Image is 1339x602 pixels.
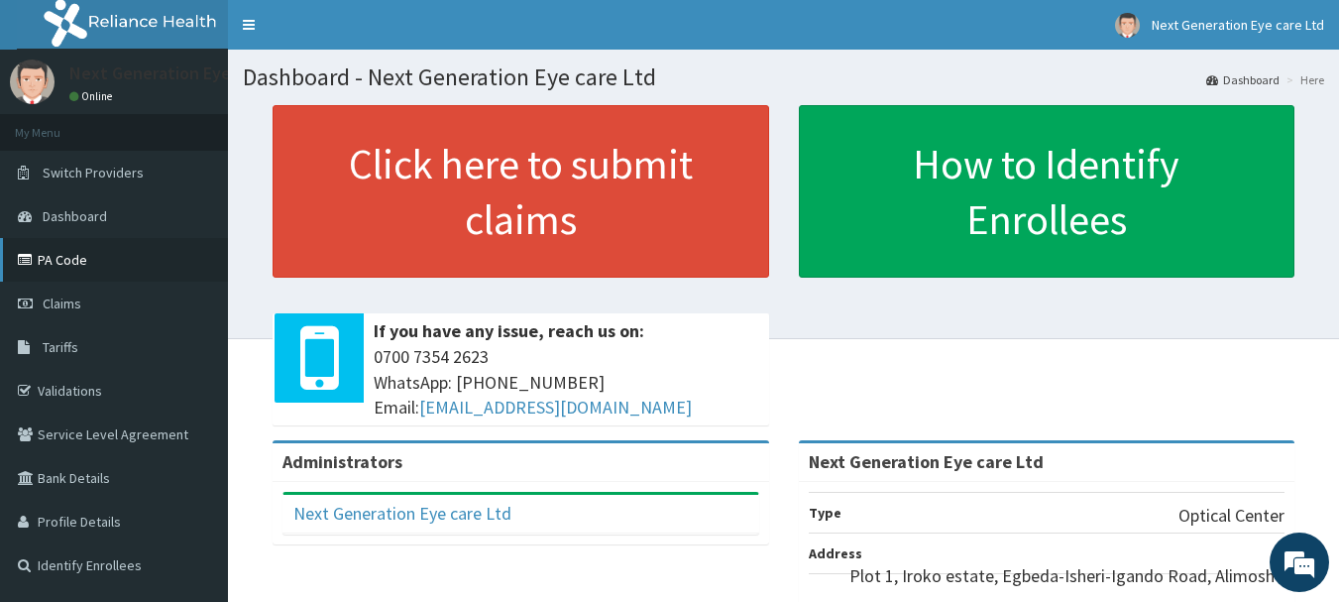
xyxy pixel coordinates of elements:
img: d_794563401_company_1708531726252_794563401 [37,99,80,149]
span: Tariffs [43,338,78,356]
img: User Image [1115,13,1140,38]
b: Type [809,504,841,522]
p: Plot 1, Iroko estate, Egbeda-Isheri-Igando Road, Alimosho [849,563,1284,589]
li: Here [1282,71,1324,88]
a: Dashboard [1206,71,1280,88]
span: Next Generation Eye care Ltd [1152,16,1324,34]
div: Minimize live chat window [325,10,373,58]
b: Administrators [282,450,402,473]
div: Chat with us now [103,111,333,137]
span: 0700 7354 2623 WhatsApp: [PHONE_NUMBER] Email: [374,344,759,421]
strong: Next Generation Eye care Ltd [809,450,1044,473]
textarea: Type your message and hit 'Enter' [10,396,378,465]
a: Click here to submit claims [273,105,769,278]
h1: Dashboard - Next Generation Eye care Ltd [243,64,1324,90]
span: Switch Providers [43,164,144,181]
b: Address [809,544,862,562]
a: [EMAIL_ADDRESS][DOMAIN_NAME] [419,396,692,419]
img: User Image [10,60,55,104]
a: Online [69,89,117,103]
a: How to Identify Enrollees [799,105,1295,278]
p: Optical Center [1178,503,1284,529]
b: If you have any issue, reach us on: [374,319,644,342]
span: We're online! [115,177,274,377]
p: Next Generation Eye care Ltd [69,64,299,82]
span: Dashboard [43,207,107,225]
a: Next Generation Eye care Ltd [293,502,511,525]
span: Claims [43,295,81,312]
